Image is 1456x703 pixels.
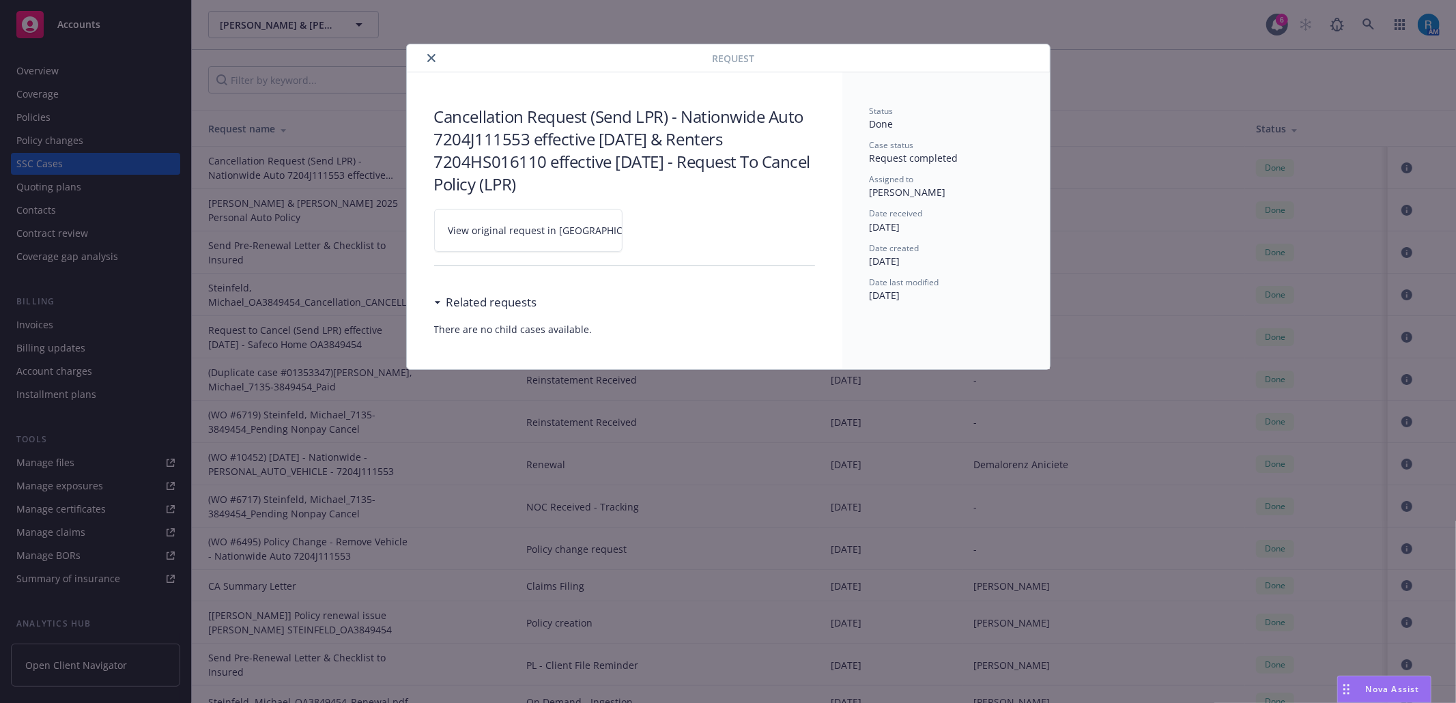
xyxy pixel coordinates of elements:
span: Date last modified [870,276,939,288]
span: [DATE] [870,289,900,302]
span: Date created [870,242,919,254]
button: Nova Assist [1337,676,1431,703]
a: View original request in [GEOGRAPHIC_DATA] [434,209,623,252]
span: [PERSON_NAME] [870,186,946,199]
span: Request [713,51,755,66]
span: Status [870,105,894,117]
span: [DATE] [870,255,900,268]
h3: Cancellation Request (Send LPR) - Nationwide Auto 7204J111553 effective [DATE] & Renters 7204HS01... [434,105,815,195]
div: Drag to move [1338,676,1355,702]
span: Request completed [870,152,958,164]
span: Assigned to [870,173,914,185]
span: There are no child cases available. [434,322,815,336]
span: [DATE] [870,220,900,233]
button: close [423,50,440,66]
span: Case status [870,139,914,151]
div: Related requests [434,293,537,311]
span: Date received [870,207,923,219]
h3: Related requests [446,293,537,311]
span: Nova Assist [1366,683,1420,695]
span: Done [870,117,894,130]
span: View original request in [GEOGRAPHIC_DATA] [448,223,655,238]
